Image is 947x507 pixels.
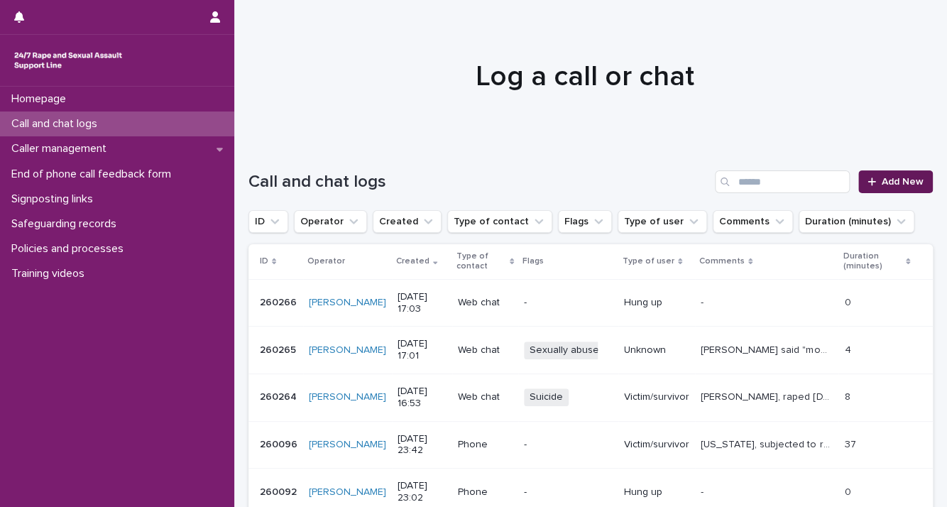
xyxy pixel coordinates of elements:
[11,46,125,75] img: rhQMoQhaT3yELyF149Cw
[260,253,268,269] p: ID
[458,439,513,451] p: Phone
[456,249,506,275] p: Type of contact
[309,391,386,403] a: [PERSON_NAME]
[701,484,706,498] p: -
[447,210,552,233] button: Type of contact
[524,342,605,359] span: Sexually abuse
[6,267,96,280] p: Training videos
[396,253,429,269] p: Created
[248,421,933,469] tr: 260096260096 [PERSON_NAME] [DATE] 23:42Phone-Victim/survivor[US_STATE], subjected to rape / SA/ S...
[799,210,914,233] button: Duration (minutes)
[260,484,300,498] p: 260092
[248,210,288,233] button: ID
[309,297,386,309] a: [PERSON_NAME]
[260,342,299,356] p: 260265
[398,291,447,315] p: [DATE] 17:03
[458,297,513,309] p: Web chat
[844,388,853,403] p: 8
[309,486,386,498] a: [PERSON_NAME]
[6,192,104,206] p: Signposting links
[844,294,853,309] p: 0
[309,439,386,451] a: [PERSON_NAME]
[701,294,706,309] p: -
[858,170,933,193] a: Add New
[248,60,921,94] h1: Log a call or chat
[624,297,689,309] p: Hung up
[558,210,612,233] button: Flags
[6,217,128,231] p: Safeguarding records
[524,439,613,451] p: -
[844,342,853,356] p: 4
[524,297,613,309] p: -
[524,486,613,498] p: -
[524,388,569,406] span: Suicide
[618,210,707,233] button: Type of user
[6,92,77,106] p: Homepage
[260,294,300,309] p: 260266
[398,338,447,362] p: [DATE] 17:01
[398,386,447,410] p: [DATE] 16:53
[844,436,858,451] p: 37
[6,168,182,181] p: End of phone call feedback form
[309,344,386,356] a: [PERSON_NAME]
[522,253,544,269] p: Flags
[458,391,513,403] p: Web chat
[843,249,902,275] p: Duration (minutes)
[715,170,850,193] input: Search
[701,388,836,403] p: Danielle, raped on Sat, has been to SARC, talked about wanting to ending her life (bleach in show...
[248,172,709,192] h1: Call and chat logs
[624,439,689,451] p: Victim/survivor
[882,177,924,187] span: Add New
[624,391,689,403] p: Victim/survivor
[6,117,109,131] p: Call and chat logs
[624,486,689,498] p: Hung up
[260,388,300,403] p: 260264
[248,279,933,327] tr: 260266260266 [PERSON_NAME] [DATE] 17:03Web chat-Hung up-- 00
[458,344,513,356] p: Web chat
[6,242,135,256] p: Policies and processes
[373,210,442,233] button: Created
[398,433,447,457] p: [DATE] 23:42
[701,342,836,356] p: Chatter said "mom out in sister room", "her pants off", "do I put them on" and then "i'm have sex...
[701,436,836,451] p: Georgia, subjected to rape / SA/ SH and possible image abuse. We explored how she was feeling and...
[398,480,447,504] p: [DATE] 23:02
[307,253,345,269] p: Operator
[713,210,793,233] button: Comments
[624,344,689,356] p: Unknown
[844,484,853,498] p: 0
[623,253,674,269] p: Type of user
[248,374,933,421] tr: 260264260264 [PERSON_NAME] [DATE] 16:53Web chatSuicideVictim/survivor[PERSON_NAME], raped [DATE],...
[458,486,513,498] p: Phone
[294,210,367,233] button: Operator
[260,436,300,451] p: 260096
[699,253,745,269] p: Comments
[6,142,118,156] p: Caller management
[248,327,933,374] tr: 260265260265 [PERSON_NAME] [DATE] 17:01Web chatSexually abuseUnknown[PERSON_NAME] said "mom out i...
